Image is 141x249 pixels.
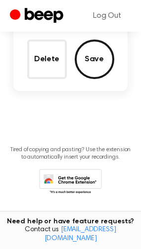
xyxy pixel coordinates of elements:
a: Log Out [83,4,131,28]
button: Save Audio Record [75,40,114,79]
button: Delete Audio Record [27,40,67,79]
span: Contact us [6,226,135,243]
p: Tired of copying and pasting? Use the extension to automatically insert your recordings. [8,146,133,161]
a: Beep [10,6,66,26]
a: [EMAIL_ADDRESS][DOMAIN_NAME] [45,226,116,242]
